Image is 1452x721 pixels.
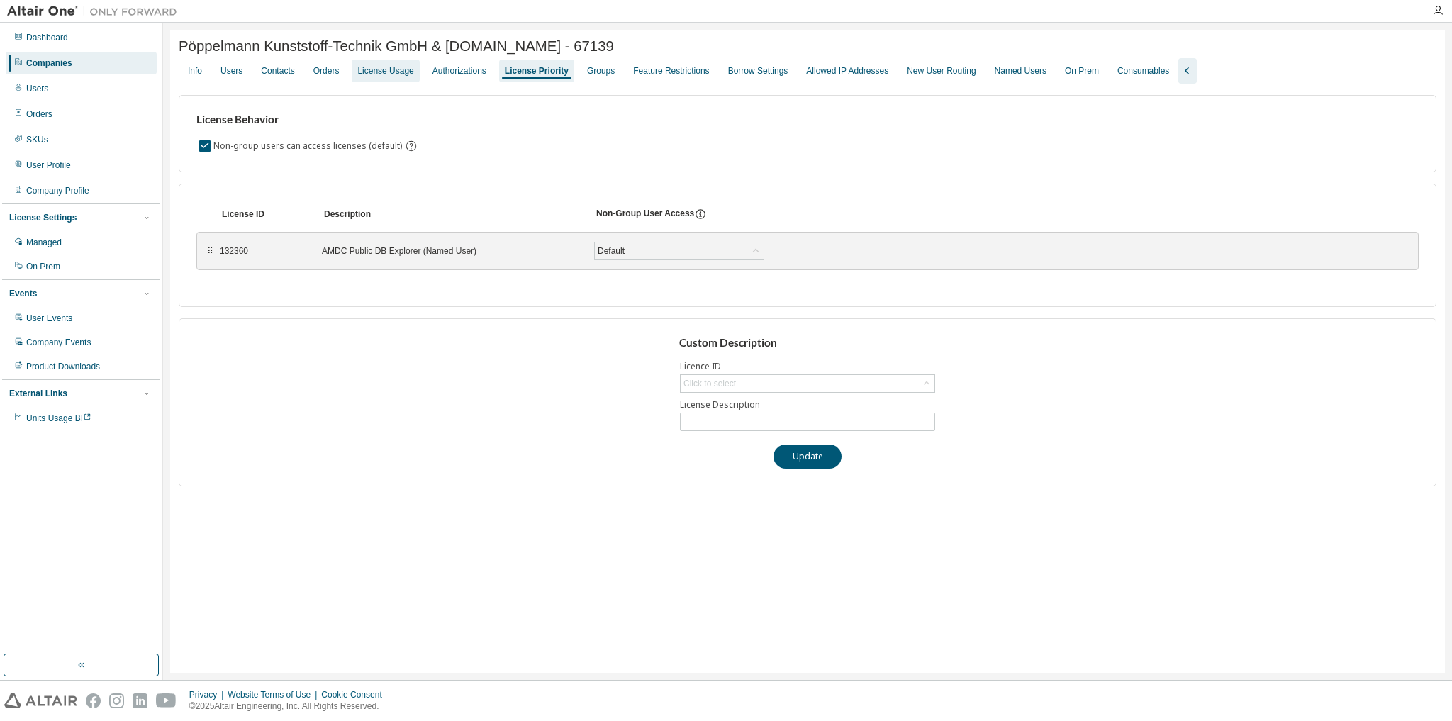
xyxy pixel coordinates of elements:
[505,65,569,77] div: License Priority
[220,65,242,77] div: Users
[26,134,48,145] div: SKUs
[322,245,577,257] div: AMDC Public DB Explorer (Named User)
[9,288,37,299] div: Events
[220,245,305,257] div: 132360
[806,65,888,77] div: Allowed IP Addresses
[7,4,184,18] img: Altair One
[681,375,934,392] div: Click to select
[321,689,390,700] div: Cookie Consent
[228,689,321,700] div: Website Terms of Use
[179,38,614,55] span: Pöppelmann Kunststoff-Technik GmbH & [DOMAIN_NAME] - 67139
[189,689,228,700] div: Privacy
[774,445,842,469] button: Update
[680,361,935,372] label: Licence ID
[907,65,976,77] div: New User Routing
[728,65,788,77] div: Borrow Settings
[26,237,62,248] div: Managed
[313,65,340,77] div: Orders
[26,83,48,94] div: Users
[9,388,67,399] div: External Links
[4,693,77,708] img: altair_logo.svg
[405,140,418,152] svg: By default any user not assigned to any group can access any license. Turn this setting off to di...
[1065,65,1099,77] div: On Prem
[995,65,1046,77] div: Named Users
[432,65,486,77] div: Authorizations
[109,693,124,708] img: instagram.svg
[596,208,694,220] div: Non-Group User Access
[188,65,202,77] div: Info
[261,65,294,77] div: Contacts
[222,208,307,220] div: License ID
[26,313,72,324] div: User Events
[596,243,627,259] div: Default
[26,337,91,348] div: Company Events
[156,693,177,708] img: youtube.svg
[587,65,615,77] div: Groups
[26,361,100,372] div: Product Downloads
[196,113,415,127] h3: License Behavior
[26,160,71,171] div: User Profile
[1117,65,1169,77] div: Consumables
[357,65,413,77] div: License Usage
[26,32,68,43] div: Dashboard
[324,208,579,220] div: Description
[633,65,709,77] div: Feature Restrictions
[26,261,60,272] div: On Prem
[86,693,101,708] img: facebook.svg
[9,212,77,223] div: License Settings
[679,336,937,350] h3: Custom Description
[26,57,72,69] div: Companies
[680,399,935,410] label: License Description
[133,693,147,708] img: linkedin.svg
[26,108,52,120] div: Orders
[189,700,391,712] p: © 2025 Altair Engineering, Inc. All Rights Reserved.
[683,378,736,389] div: Click to select
[595,242,764,259] div: Default
[206,245,214,257] div: ⠿
[26,185,89,196] div: Company Profile
[213,138,405,155] label: Non-group users can access licenses (default)
[26,413,91,423] span: Units Usage BI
